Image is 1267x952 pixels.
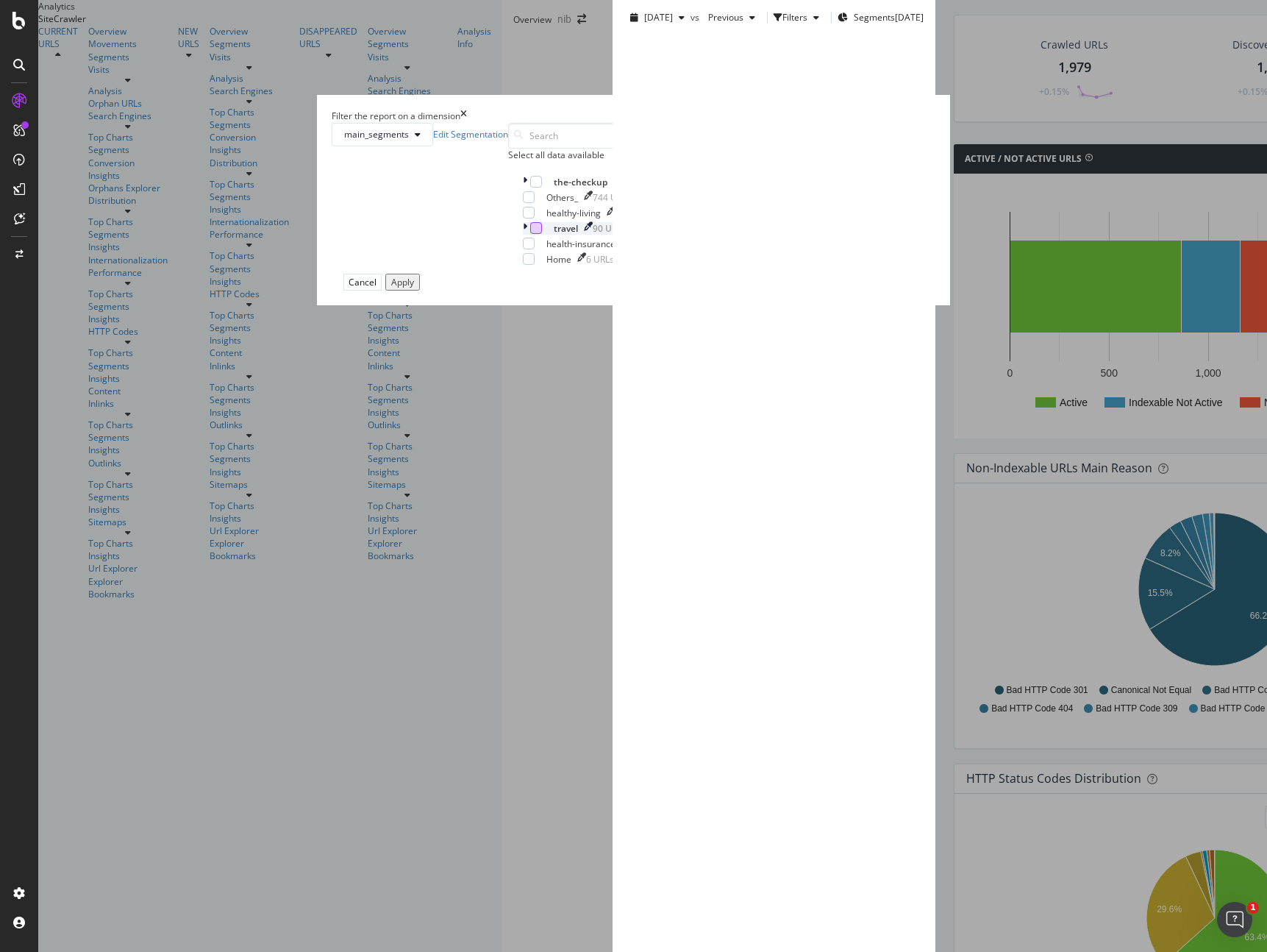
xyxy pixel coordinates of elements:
[546,207,601,219] div: healthy-living
[593,222,627,235] div: 90 URLs
[546,253,571,266] div: Home
[782,11,807,24] div: Filters
[895,11,924,24] div: [DATE]
[593,191,631,204] div: 744 URLs
[554,176,607,188] div: the-checkup
[317,95,951,305] div: modal
[644,11,673,24] span: 2025 Aug. 8th
[854,11,895,24] span: Segments
[554,222,578,235] div: travel
[433,128,508,141] a: Edit Segmentation
[460,110,467,122] div: times
[391,276,414,288] div: Apply
[1247,902,1259,914] span: 1
[332,110,460,122] div: Filter the report on a dimension
[508,123,684,149] input: Search
[385,274,420,291] button: Apply
[344,128,409,141] span: main_segments
[546,238,615,250] div: health-insurance
[1217,902,1252,937] iframe: Intercom live chat
[343,274,382,291] button: Cancel
[702,11,743,24] span: Previous
[349,276,376,288] div: Cancel
[508,149,684,161] div: Select all data available
[332,123,433,146] button: main_segments
[690,11,702,24] span: vs
[546,191,578,204] div: Others_
[586,253,614,266] div: 6 URLs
